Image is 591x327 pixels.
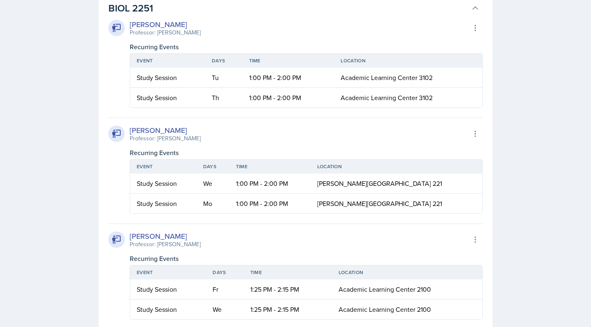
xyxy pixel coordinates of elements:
th: Location [332,265,482,279]
div: Recurring Events [130,42,483,52]
span: Academic Learning Center 2100 [339,285,431,294]
td: 1:00 PM - 2:00 PM [229,194,311,213]
th: Time [243,54,334,68]
div: [PERSON_NAME] [130,125,201,136]
th: Location [311,160,482,174]
div: [PERSON_NAME] [130,19,201,30]
div: Study Session [137,73,199,82]
th: Event [130,54,205,68]
h3: BIOL 2251 [108,1,468,16]
th: Days [205,54,242,68]
td: 1:00 PM - 2:00 PM [243,68,334,88]
span: Academic Learning Center 2100 [339,305,431,314]
div: Recurring Events [130,254,483,263]
div: Study Session [137,178,190,188]
td: 1:00 PM - 2:00 PM [229,174,311,194]
div: Study Session [137,199,190,208]
div: Study Session [137,93,199,103]
div: [PERSON_NAME] [130,231,201,242]
span: Academic Learning Center 3102 [341,73,433,82]
div: Professor: [PERSON_NAME] [130,134,201,143]
span: Academic Learning Center 3102 [341,93,433,102]
td: Fr [206,279,243,300]
td: Tu [205,68,242,88]
th: Event [130,160,197,174]
div: Professor: [PERSON_NAME] [130,28,201,37]
th: Days [197,160,229,174]
div: Study Session [137,304,199,314]
td: 1:25 PM - 2:15 PM [244,279,332,300]
div: Recurring Events [130,148,483,158]
td: Th [205,88,242,107]
div: Professor: [PERSON_NAME] [130,240,201,249]
th: Days [206,265,243,279]
th: Location [334,54,482,68]
td: 1:00 PM - 2:00 PM [243,88,334,107]
th: Event [130,265,206,279]
span: [PERSON_NAME][GEOGRAPHIC_DATA] 221 [317,199,442,208]
td: Mo [197,194,229,213]
th: Time [244,265,332,279]
td: 1:25 PM - 2:15 PM [244,300,332,319]
span: [PERSON_NAME][GEOGRAPHIC_DATA] 221 [317,179,442,188]
div: Study Session [137,284,199,294]
td: We [206,300,243,319]
th: Time [229,160,311,174]
td: We [197,174,229,194]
